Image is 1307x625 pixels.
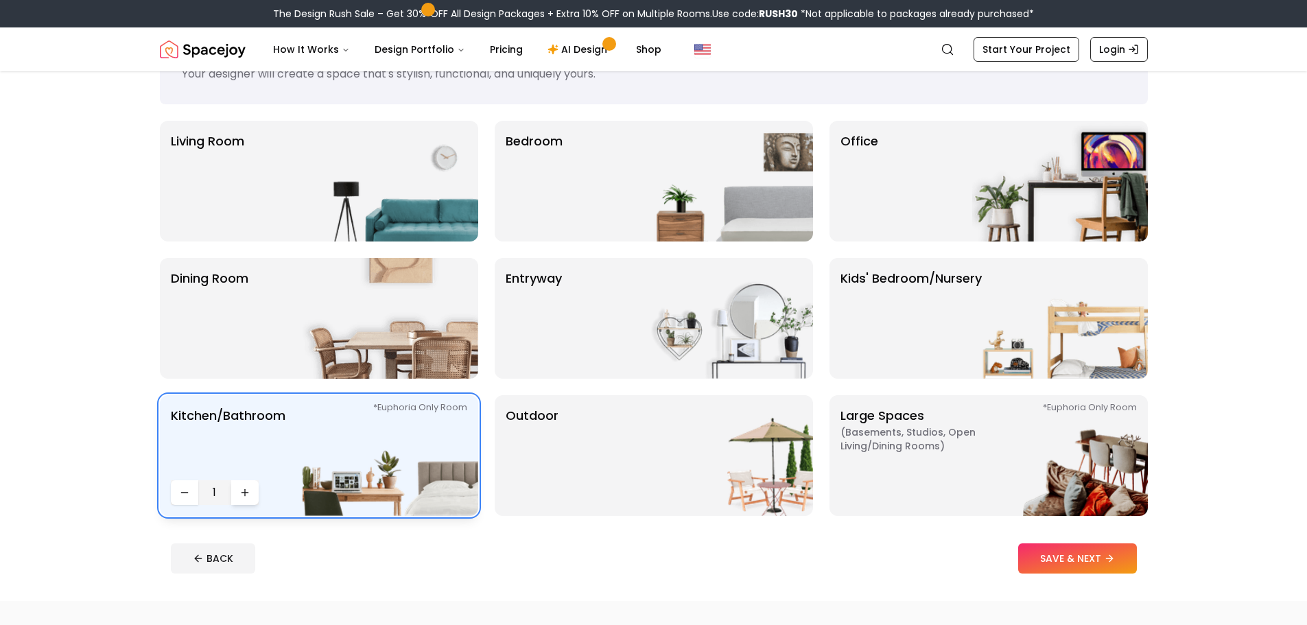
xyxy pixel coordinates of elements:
button: How It Works [262,36,361,63]
img: Kids' Bedroom/Nursery [972,258,1148,379]
a: Shop [625,36,672,63]
button: Decrease quantity [171,480,198,505]
button: Design Portfolio [364,36,476,63]
a: Spacejoy [160,36,246,63]
img: Kitchen/Bathroom *Euphoria Only [303,395,478,516]
span: ( Basements, Studios, Open living/dining rooms ) [840,425,1012,453]
img: United States [694,41,711,58]
a: Pricing [479,36,534,63]
p: entryway [506,269,562,368]
b: RUSH30 [759,7,798,21]
p: Office [840,132,878,231]
p: Kitchen/Bathroom [171,406,285,475]
img: Outdoor [637,395,813,516]
nav: Global [160,27,1148,71]
button: Increase quantity [231,480,259,505]
span: Use code: [712,7,798,21]
img: Bedroom [637,121,813,241]
p: Your designer will create a space that's stylish, functional, and uniquely yours. [182,66,1126,82]
span: *Not applicable to packages already purchased* [798,7,1034,21]
img: Dining Room [303,258,478,379]
a: Start Your Project [974,37,1079,62]
div: The Design Rush Sale – Get 30% OFF All Design Packages + Extra 10% OFF on Multiple Rooms. [273,7,1034,21]
img: Large Spaces *Euphoria Only [972,395,1148,516]
span: 1 [204,484,226,501]
p: Kids' Bedroom/Nursery [840,269,982,368]
img: entryway [637,258,813,379]
p: Bedroom [506,132,563,231]
img: Living Room [303,121,478,241]
button: BACK [171,543,255,574]
img: Office [972,121,1148,241]
p: Dining Room [171,269,248,368]
a: Login [1090,37,1148,62]
p: Large Spaces [840,406,1012,505]
a: AI Design [537,36,622,63]
p: Living Room [171,132,244,231]
p: Outdoor [506,406,558,505]
nav: Main [262,36,672,63]
button: SAVE & NEXT [1018,543,1137,574]
img: Spacejoy Logo [160,36,246,63]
